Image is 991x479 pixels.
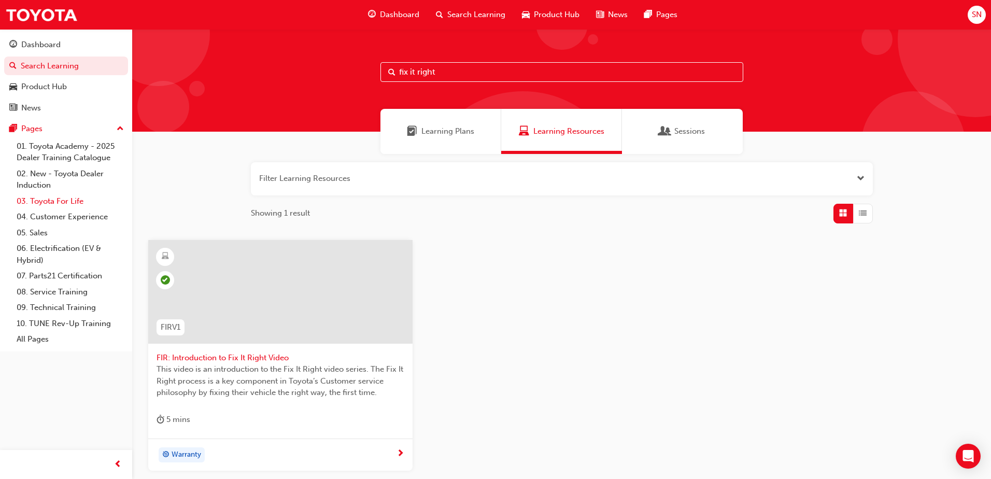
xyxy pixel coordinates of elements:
span: FIRV1 [161,321,180,333]
a: Search Learning [4,57,128,76]
a: 02. New - Toyota Dealer Induction [12,166,128,193]
span: News [608,9,628,21]
a: 05. Sales [12,225,128,241]
a: News [4,98,128,118]
span: Sessions [674,125,705,137]
span: next-icon [397,449,404,459]
div: Open Intercom Messenger [956,444,981,469]
div: Product Hub [21,81,67,93]
span: Sessions [660,125,670,137]
button: Open the filter [857,173,865,185]
span: Search Learning [447,9,505,21]
a: FIRV1FIR: Introduction to Fix It Right VideoThis video is an introduction to the Fix It Right vid... [148,240,413,471]
span: guage-icon [368,8,376,21]
button: DashboardSearch LearningProduct HubNews [4,33,128,119]
span: Pages [656,9,677,21]
a: news-iconNews [588,4,636,25]
span: Search [388,66,395,78]
span: Grid [839,207,847,219]
span: car-icon [9,82,17,92]
a: 01. Toyota Academy - 2025 Dealer Training Catalogue [12,138,128,166]
img: Trak [5,3,78,26]
div: Pages [21,123,43,135]
span: news-icon [9,104,17,113]
span: List [859,207,867,219]
span: learningResourceType_ELEARNING-icon [162,250,169,263]
a: 07. Parts21 Certification [12,268,128,284]
span: up-icon [117,122,124,136]
span: Learning Resources [533,125,604,137]
a: SessionsSessions [622,109,743,154]
a: 06. Electrification (EV & Hybrid) [12,241,128,268]
span: news-icon [596,8,604,21]
a: 03. Toyota For Life [12,193,128,209]
a: 09. Technical Training [12,300,128,316]
div: 5 mins [157,413,190,426]
span: SN [972,9,982,21]
span: This video is an introduction to the Fix It Right video series. The Fix It Right process is a key... [157,363,404,399]
a: All Pages [12,331,128,347]
a: 10. TUNE Rev-Up Training [12,316,128,332]
span: Learning Plans [407,125,417,137]
input: Search... [380,62,743,82]
span: Learning Plans [421,125,474,137]
span: car-icon [522,8,530,21]
button: Pages [4,119,128,138]
span: Dashboard [380,9,419,21]
a: Learning ResourcesLearning Resources [501,109,622,154]
a: Product Hub [4,77,128,96]
span: learningRecordVerb_COMPLETE-icon [161,275,170,285]
div: Dashboard [21,39,61,51]
span: Warranty [172,449,201,461]
span: FIR: Introduction to Fix It Right Video [157,352,404,364]
span: Product Hub [534,9,579,21]
span: duration-icon [157,413,164,426]
a: car-iconProduct Hub [514,4,588,25]
span: guage-icon [9,40,17,50]
a: Learning PlansLearning Plans [380,109,501,154]
span: Learning Resources [519,125,529,137]
a: Dashboard [4,35,128,54]
a: 04. Customer Experience [12,209,128,225]
div: News [21,102,41,114]
span: Showing 1 result [251,207,310,219]
span: search-icon [9,62,17,71]
a: search-iconSearch Learning [428,4,514,25]
a: guage-iconDashboard [360,4,428,25]
a: 08. Service Training [12,284,128,300]
span: pages-icon [9,124,17,134]
span: target-icon [162,448,169,462]
span: pages-icon [644,8,652,21]
span: prev-icon [114,458,122,471]
span: search-icon [436,8,443,21]
button: SN [968,6,986,24]
a: pages-iconPages [636,4,686,25]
